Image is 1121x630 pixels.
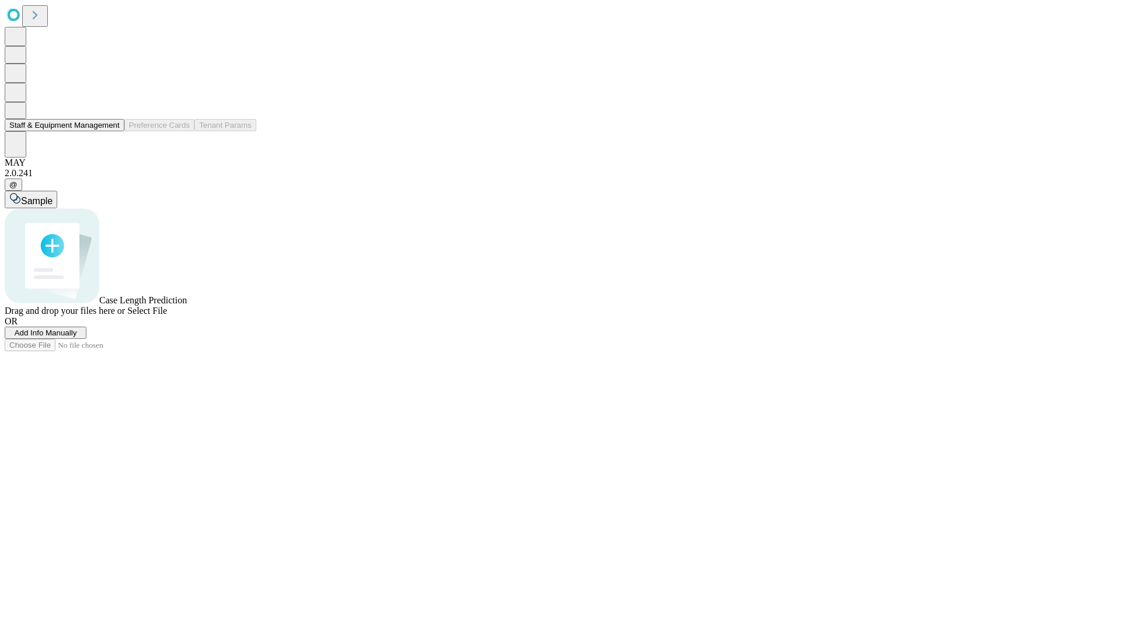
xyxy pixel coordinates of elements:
span: @ [9,180,18,189]
span: Select File [127,306,167,316]
button: Add Info Manually [5,327,86,339]
button: Tenant Params [194,119,256,131]
div: MAY [5,157,1116,168]
span: Add Info Manually [15,328,77,337]
button: Preference Cards [124,119,194,131]
span: OR [5,316,18,326]
div: 2.0.241 [5,168,1116,178]
button: Sample [5,191,57,208]
span: Case Length Prediction [99,295,187,305]
span: Drag and drop your files here or [5,306,125,316]
button: @ [5,178,22,191]
span: Sample [21,196,53,206]
button: Staff & Equipment Management [5,119,124,131]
